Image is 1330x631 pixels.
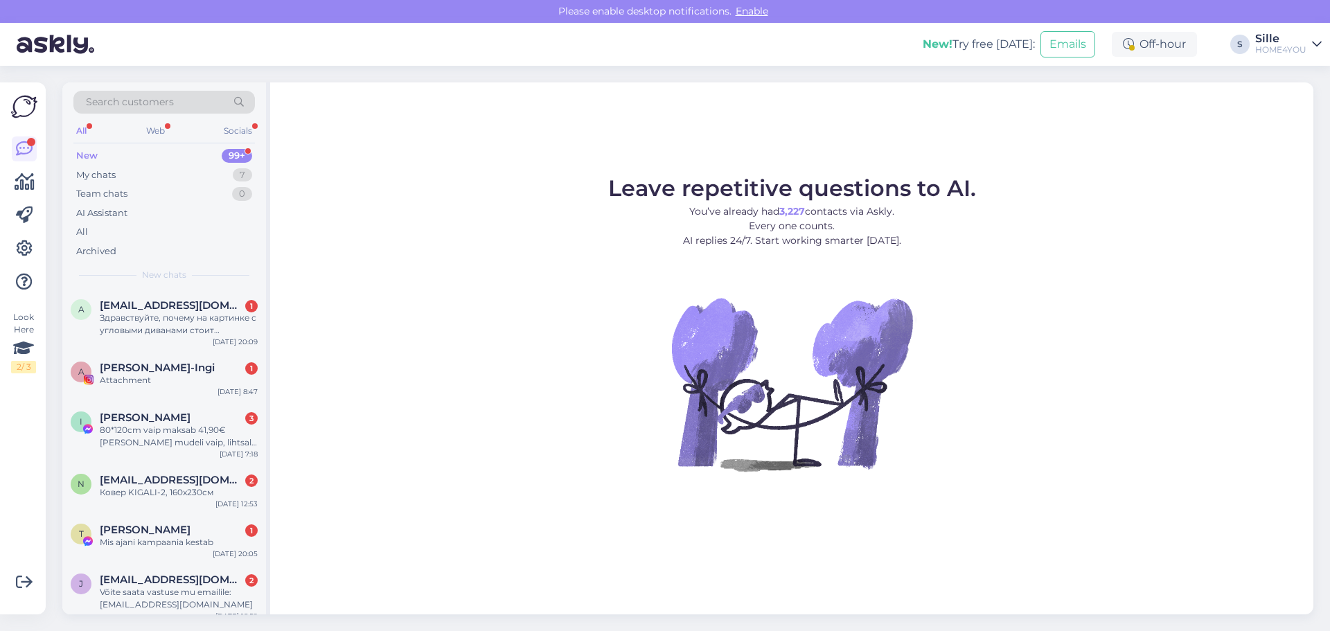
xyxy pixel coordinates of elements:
[220,449,258,459] div: [DATE] 7:18
[78,479,85,489] span: N
[76,206,127,220] div: AI Assistant
[11,361,36,373] div: 2 / 3
[100,474,244,486] span: Nata_29@inbox.ru
[76,168,116,182] div: My chats
[608,204,976,248] p: You’ve already had contacts via Askly. Every one counts. AI replies 24/7. Start working smarter [...
[221,122,255,140] div: Socials
[215,611,258,621] div: [DATE] 18:52
[11,311,36,373] div: Look Here
[222,149,252,163] div: 99+
[100,362,215,374] span: Annye Rooväli-Ingi
[245,412,258,425] div: 3
[1255,33,1322,55] a: SilleHOME4YOU
[923,37,952,51] b: New!
[1255,33,1306,44] div: Sille
[608,175,976,202] span: Leave repetitive questions to AI.
[78,366,85,377] span: A
[100,486,258,499] div: Ковер KIGALI-2, 160x230см
[232,187,252,201] div: 0
[245,362,258,375] div: 1
[245,474,258,487] div: 2
[11,94,37,120] img: Askly Logo
[100,411,190,424] span: Ivar Lõhmus
[78,304,85,314] span: a
[100,424,258,449] div: 80*120cm vaip maksab 41,90€ [PERSON_NAME] mudeli vaip, lihtsalt 10cm laiem ja 80cm pimem maksab 7...
[779,205,805,217] b: 3,227
[79,578,83,589] span: J
[100,536,258,549] div: Mis ajani kampaania kestab
[79,528,84,539] span: T
[100,586,258,611] div: Võite saata vastuse mu emailile: [EMAIL_ADDRESS][DOMAIN_NAME]
[100,374,258,386] div: Attachment
[245,574,258,587] div: 2
[731,5,772,17] span: Enable
[86,95,174,109] span: Search customers
[667,259,916,508] img: No Chat active
[76,245,116,258] div: Archived
[213,337,258,347] div: [DATE] 20:09
[100,299,244,312] span: alinochka87@mail.ru
[143,122,168,140] div: Web
[233,168,252,182] div: 7
[142,269,186,281] span: New chats
[245,524,258,537] div: 1
[100,524,190,536] span: Tiina Kurvits
[76,187,127,201] div: Team chats
[73,122,89,140] div: All
[80,416,82,427] span: I
[213,549,258,559] div: [DATE] 20:05
[1040,31,1095,57] button: Emails
[218,386,258,397] div: [DATE] 8:47
[245,300,258,312] div: 1
[1112,32,1197,57] div: Off-hour
[923,36,1035,53] div: Try free [DATE]:
[76,225,88,239] div: All
[100,312,258,337] div: Здравствуйте, почему на картинке с угловыми диванами стоит описания товара как например правый уг...
[1255,44,1306,55] div: HOME4YOU
[215,499,258,509] div: [DATE] 12:53
[76,149,98,163] div: New
[100,574,244,586] span: Joko.estonia@gmail.com
[1230,35,1250,54] div: S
